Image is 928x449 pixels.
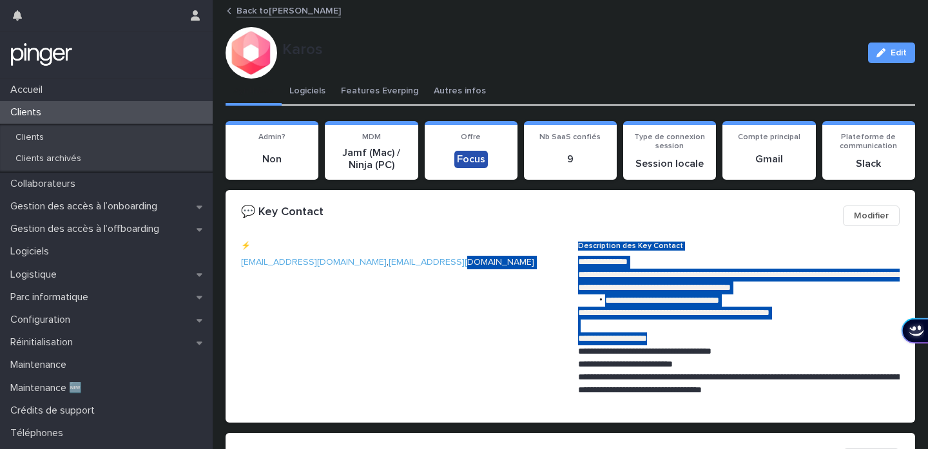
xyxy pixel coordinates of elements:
p: Slack [830,158,907,170]
img: mTgBEunGTSyRkCgitkcU [10,42,73,68]
span: Plateforme de communication [840,133,897,150]
a: [EMAIL_ADDRESS][DOMAIN_NAME] [389,258,534,267]
button: Logiciels [282,79,333,106]
button: Edit [868,43,915,63]
p: 9 [532,153,609,166]
h2: 💬 Key Contact [241,205,324,220]
p: Karos [282,41,858,59]
p: , [241,256,563,269]
p: Maintenance 🆕 [5,382,92,394]
span: Description des Key Contact [578,242,683,250]
p: Accueil [5,84,53,96]
p: Gestion des accès à l’offboarding [5,223,169,235]
span: Compte principal [738,133,800,141]
p: Non [233,153,311,166]
button: Synthèse [226,79,282,106]
p: Session locale [631,158,708,170]
p: Clients archivés [5,153,92,164]
span: Modifier [854,209,889,222]
p: Logiciels [5,245,59,258]
p: Clients [5,106,52,119]
span: Offre [461,133,481,141]
p: Gestion des accès à l’onboarding [5,200,168,213]
p: Réinitialisation [5,336,83,349]
p: Gmail [730,153,807,166]
button: Features Everping [333,79,426,106]
p: Maintenance [5,359,77,371]
p: Clients [5,132,54,143]
p: Configuration [5,314,81,326]
p: Collaborateurs [5,178,86,190]
a: [EMAIL_ADDRESS][DOMAIN_NAME] [241,258,387,267]
span: ⚡️ [241,242,251,250]
a: Back to[PERSON_NAME] [237,3,341,17]
button: Autres infos [426,79,494,106]
span: Nb SaaS confiés [539,133,601,141]
p: Jamf (Mac) / Ninja (PC) [333,147,410,171]
span: Admin? [258,133,285,141]
span: Type de connexion session [634,133,705,150]
span: Edit [891,48,907,57]
button: Modifier [843,205,900,226]
p: Crédits de support [5,405,105,417]
div: Focus [454,151,488,168]
p: Téléphones [5,427,73,439]
span: MDM [362,133,381,141]
p: Logistique [5,269,67,281]
p: Parc informatique [5,291,99,303]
